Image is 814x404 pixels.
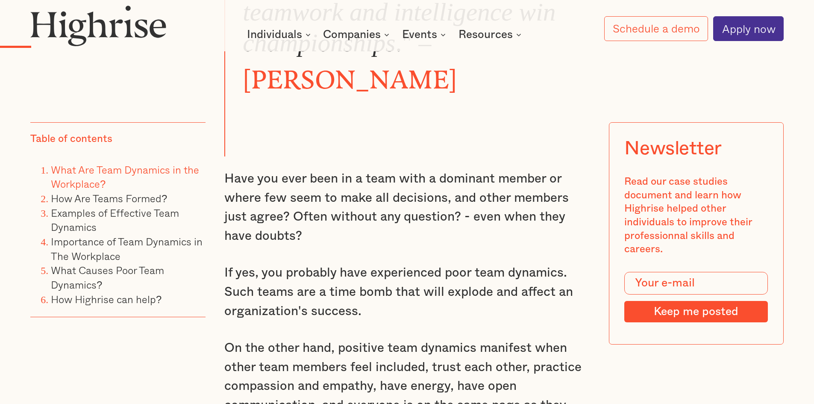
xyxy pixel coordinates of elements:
div: Newsletter [624,138,722,160]
a: Importance of Team Dynamics in The Workplace [51,233,203,264]
a: What Are Team Dynamics in the Workplace? [51,162,199,192]
input: Your e-mail [624,272,768,295]
p: If yes, you probably have experienced poor team dynamics. Such teams are a time bomb that will ex... [224,263,590,321]
a: Examples of Effective Team Dynamics [51,205,179,235]
div: Individuals [247,29,302,40]
div: Resources [458,29,513,40]
a: How Are Teams Formed? [51,190,167,206]
div: Resources [458,29,524,40]
img: Highrise logo [30,5,166,46]
div: Read our case studies document and learn how Highrise helped other individuals to improve their p... [624,175,768,257]
div: Companies [323,29,392,40]
form: Modal Form [624,272,768,322]
div: Events [402,29,437,40]
p: Have you ever been in a team with a dominant member or where few seem to make all decisions, and ... [224,169,590,246]
div: Table of contents [30,133,112,147]
div: Events [402,29,448,40]
a: Apply now [713,16,784,41]
strong: [PERSON_NAME] [243,65,457,81]
div: Individuals [247,29,313,40]
input: Keep me posted [624,301,768,322]
a: What Causes Poor Team Dynamics? [51,262,164,293]
div: Companies [323,29,381,40]
a: Schedule a demo [604,16,708,41]
a: How Highrise can help? [51,291,162,307]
